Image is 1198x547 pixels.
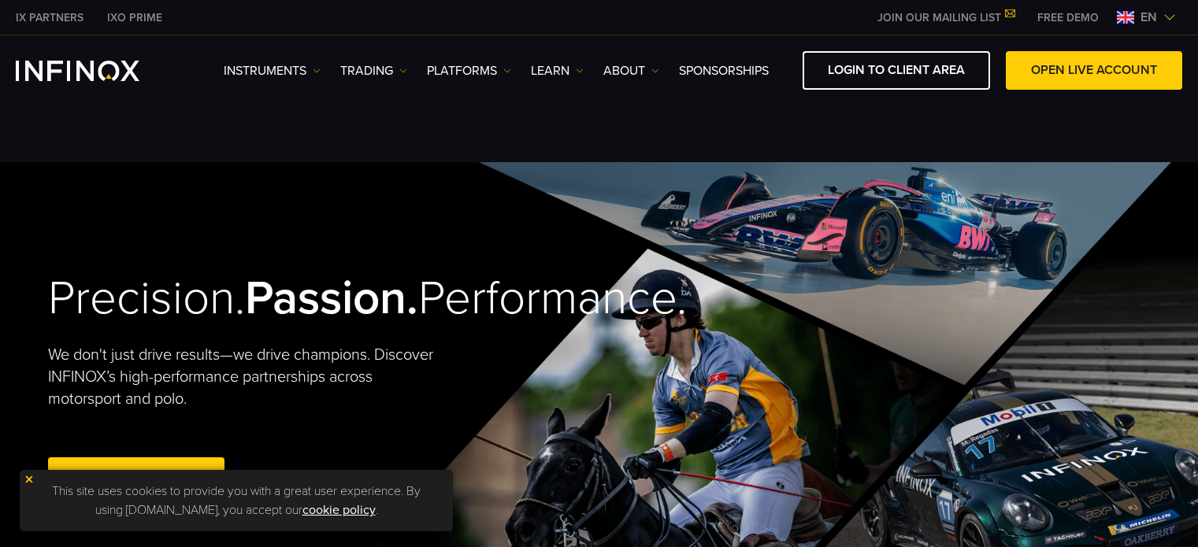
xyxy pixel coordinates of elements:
h2: Precision. Performance. [48,270,544,327]
a: INFINOX [95,9,174,26]
strong: Passion. [245,270,418,327]
a: Open Live Account [48,457,224,496]
a: TRADING [340,61,407,80]
a: SPONSORSHIPS [679,61,769,80]
a: Learn [531,61,584,80]
a: cookie policy [302,502,376,518]
a: JOIN OUR MAILING LIST [866,11,1026,24]
p: We don't just drive results—we drive champions. Discover INFINOX’s high-performance partnerships ... [48,344,445,410]
a: LOGIN TO CLIENT AREA [803,51,990,90]
p: This site uses cookies to provide you with a great user experience. By using [DOMAIN_NAME], you a... [28,478,445,523]
span: en [1134,8,1163,27]
img: yellow close icon [24,474,35,485]
a: INFINOX [4,9,95,26]
a: INFINOX MENU [1026,9,1111,26]
a: ABOUT [603,61,659,80]
a: PLATFORMS [427,61,511,80]
a: Instruments [224,61,321,80]
a: INFINOX Logo [16,61,176,81]
a: OPEN LIVE ACCOUNT [1006,51,1182,90]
